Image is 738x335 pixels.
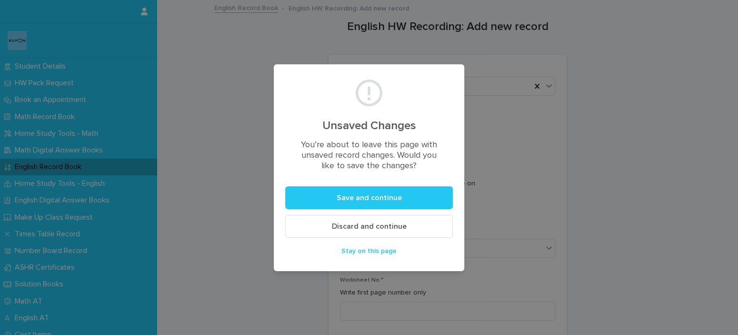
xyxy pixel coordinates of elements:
[297,140,441,171] p: You’re about to leave this page with unsaved record changes. Would you like to save the changes?
[285,215,453,238] button: Discard and continue
[297,119,441,133] h2: Unsaved Changes
[341,248,397,254] span: Stay on this page
[285,244,453,259] button: Stay on this page
[332,223,407,230] span: Discard and continue
[337,194,402,202] span: Save and continue
[285,186,453,209] button: Save and continue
